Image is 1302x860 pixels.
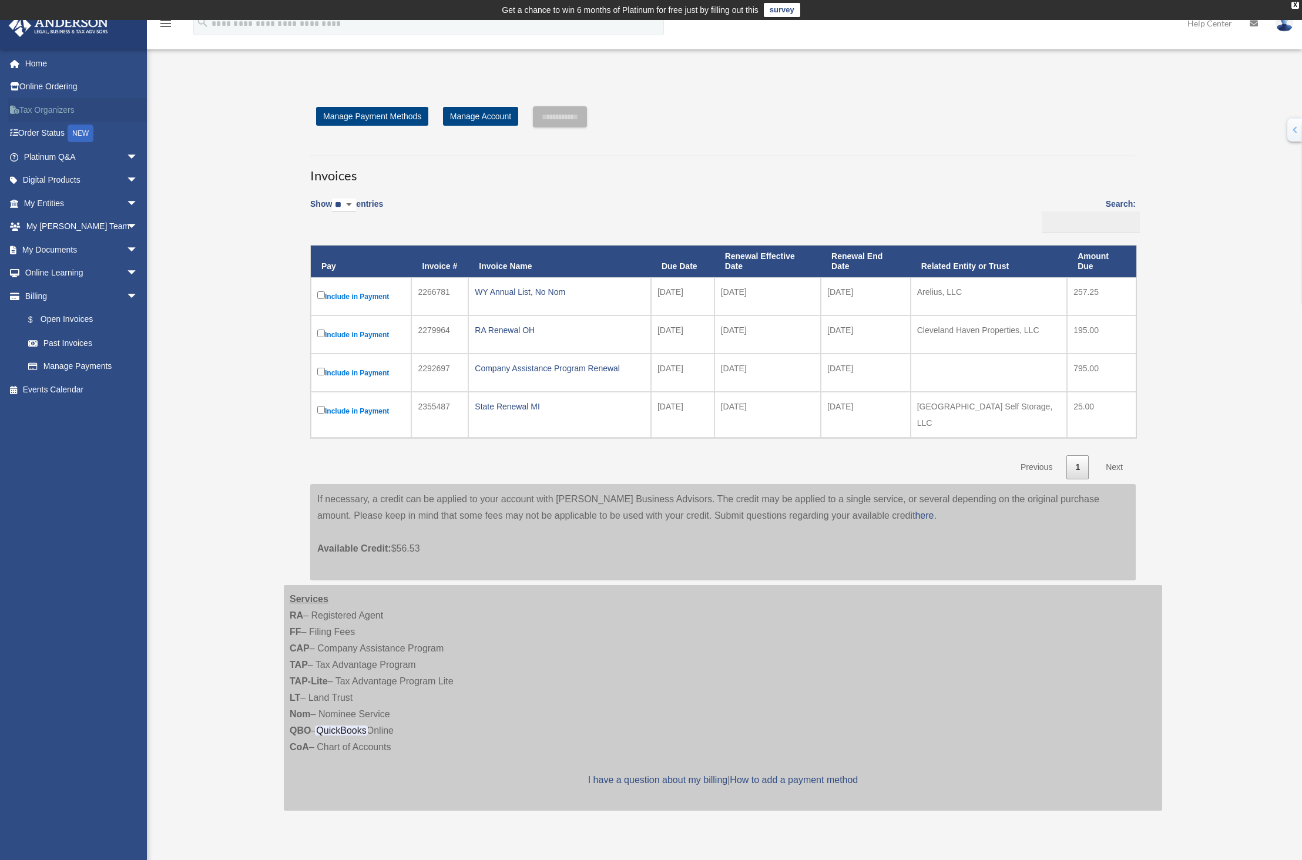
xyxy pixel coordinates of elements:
td: 2355487 [411,392,468,438]
a: Manage Payment Methods [316,107,428,126]
td: [DATE] [714,315,821,354]
td: Arelius, LLC [911,277,1067,315]
strong: QBO [290,725,311,735]
input: Search: [1042,211,1140,234]
span: arrow_drop_down [126,145,150,169]
input: Include in Payment [317,330,325,337]
th: Amount Due: activate to sort column ascending [1067,246,1136,277]
td: 2292697 [411,354,468,392]
img: User Pic [1276,15,1293,32]
label: Include in Payment [317,327,405,342]
th: Renewal End Date: activate to sort column ascending [821,246,911,277]
span: arrow_drop_down [126,215,150,239]
td: 257.25 [1067,277,1136,315]
a: My Entitiesarrow_drop_down [8,192,156,215]
span: arrow_drop_down [126,238,150,262]
span: arrow_drop_down [126,261,150,285]
a: Tax Organizers [8,98,156,122]
th: Due Date: activate to sort column ascending [651,246,714,277]
a: Online Learningarrow_drop_down [8,261,156,285]
a: Past Invoices [16,331,150,355]
th: Renewal Effective Date: activate to sort column ascending [714,246,821,277]
td: [GEOGRAPHIC_DATA] Self Storage, LLC [911,392,1067,438]
span: QuickBooks [315,725,367,735]
strong: RA [290,610,303,620]
strong: LT [290,693,300,703]
strong: FF [290,627,301,637]
input: Include in Payment [317,291,325,299]
td: 2279964 [411,315,468,354]
a: survey [764,3,800,17]
a: Online Ordering [8,75,156,99]
th: Related Entity or Trust: activate to sort column ascending [911,246,1067,277]
a: here. [915,510,936,520]
span: arrow_drop_down [126,192,150,216]
td: [DATE] [714,392,821,438]
a: Platinum Q&Aarrow_drop_down [8,145,156,169]
td: 795.00 [1067,354,1136,392]
td: [DATE] [821,277,911,315]
i: menu [159,16,173,31]
th: Invoice Name: activate to sort column ascending [468,246,651,277]
td: [DATE] [651,315,714,354]
a: Events Calendar [8,378,156,401]
td: Cleveland Haven Properties, LLC [911,315,1067,354]
div: RA Renewal OH [475,322,645,338]
h3: Invoices [310,156,1136,185]
a: Next [1097,455,1132,479]
td: [DATE] [821,315,911,354]
td: [DATE] [651,277,714,315]
td: [DATE] [714,277,821,315]
label: Include in Payment [317,289,405,304]
strong: Services [290,594,328,604]
span: Available Credit: [317,543,391,553]
td: [DATE] [821,354,911,392]
div: State Renewal MI [475,398,645,415]
strong: Nom [290,709,311,719]
strong: CoA [290,742,309,752]
label: Include in Payment [317,365,405,380]
th: Pay: activate to sort column descending [311,246,411,277]
div: Get a chance to win 6 months of Platinum for free just by filling out this [502,3,759,17]
a: I have a question about my billing [588,775,727,785]
span: arrow_drop_down [126,284,150,308]
label: Show entries [310,197,383,224]
label: Include in Payment [317,404,405,418]
a: Digital Productsarrow_drop_down [8,169,156,192]
strong: CAP [290,643,310,653]
a: My [PERSON_NAME] Teamarrow_drop_down [8,215,156,238]
strong: TAP [290,660,308,670]
p: $56.53 [317,524,1129,557]
a: $Open Invoices [16,308,144,332]
th: Invoice #: activate to sort column ascending [411,246,468,277]
select: Showentries [332,199,356,212]
a: How to add a payment method [730,775,858,785]
a: Order StatusNEW [8,122,156,146]
span: arrow_drop_down [126,169,150,193]
label: Search: [1038,197,1136,233]
img: Anderson Advisors Platinum Portal [5,14,112,37]
div: NEW [68,125,93,142]
a: Previous [1012,455,1061,479]
td: [DATE] [714,354,821,392]
td: 25.00 [1067,392,1136,438]
input: Include in Payment [317,368,325,375]
strong: TAP-Lite [290,676,328,686]
a: 1 [1066,455,1089,479]
div: WY Annual List, No Nom [475,284,645,300]
td: [DATE] [821,392,911,438]
a: Home [8,52,156,75]
a: My Documentsarrow_drop_down [8,238,156,261]
div: close [1291,2,1299,9]
input: Include in Payment [317,406,325,414]
p: | [290,772,1156,788]
td: 2266781 [411,277,468,315]
a: Manage Payments [16,355,150,378]
a: Manage Account [443,107,518,126]
div: – Registered Agent – Filing Fees – Company Assistance Program – Tax Advantage Program – Tax Advan... [284,585,1162,811]
a: menu [159,21,173,31]
a: Billingarrow_drop_down [8,284,150,308]
span: $ [35,313,41,327]
td: 195.00 [1067,315,1136,354]
div: Company Assistance Program Renewal [475,360,645,377]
